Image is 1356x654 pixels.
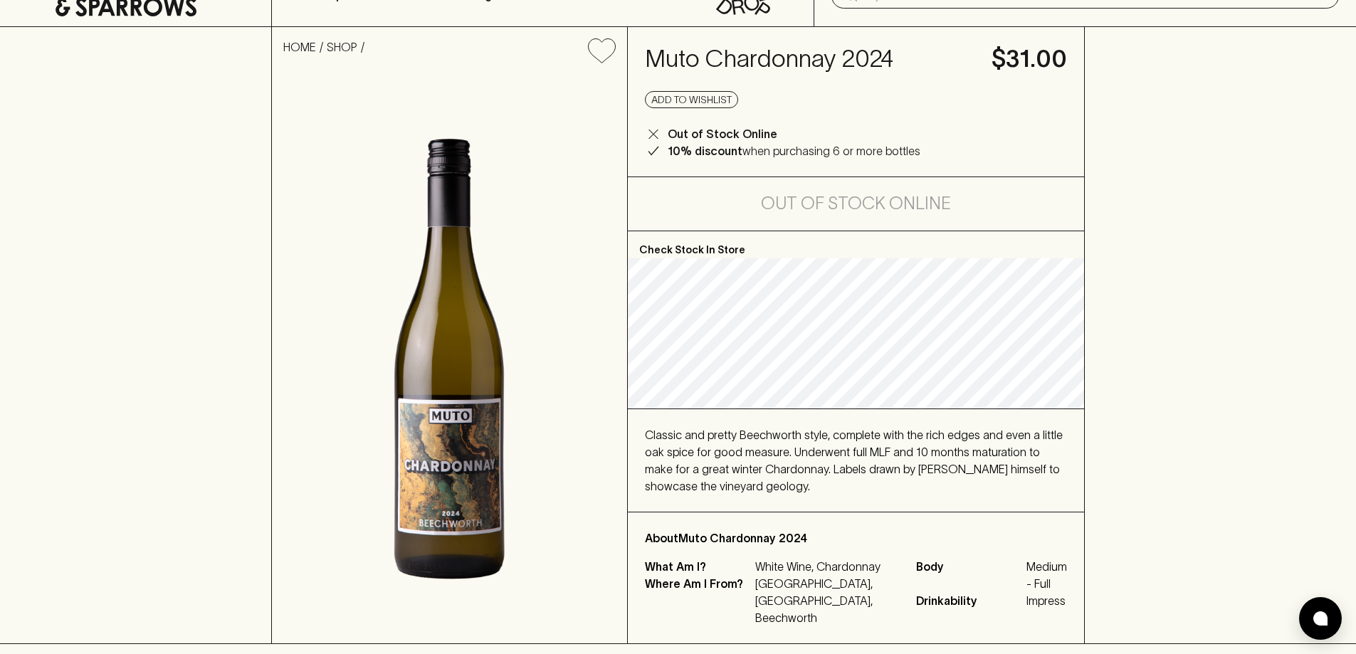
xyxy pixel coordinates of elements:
span: Body [916,558,1023,592]
img: bubble-icon [1313,611,1328,626]
h4: $31.00 [992,44,1067,74]
h4: Muto Chardonnay 2024 [645,44,974,74]
img: 40939.png [272,75,627,643]
span: Classic and pretty Beechworth style, complete with the rich edges and even a little oak spice for... [645,428,1063,492]
p: Out of Stock Online [668,125,777,142]
p: Where Am I From? [645,575,752,626]
span: Medium - Full [1026,558,1067,592]
span: Drinkability [916,592,1023,609]
span: Impress [1026,592,1067,609]
p: when purchasing 6 or more bottles [668,142,920,159]
a: SHOP [327,41,357,53]
p: About Muto Chardonnay 2024 [645,529,1067,547]
h5: Out of Stock Online [761,192,951,215]
button: Add to wishlist [645,91,738,108]
p: [GEOGRAPHIC_DATA], [GEOGRAPHIC_DATA], Beechworth [755,575,899,626]
button: Add to wishlist [582,33,621,69]
p: White Wine, Chardonnay [755,558,899,575]
b: 10% discount [668,144,742,157]
a: HOME [283,41,316,53]
p: Check Stock In Store [628,231,1084,258]
p: What Am I? [645,558,752,575]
